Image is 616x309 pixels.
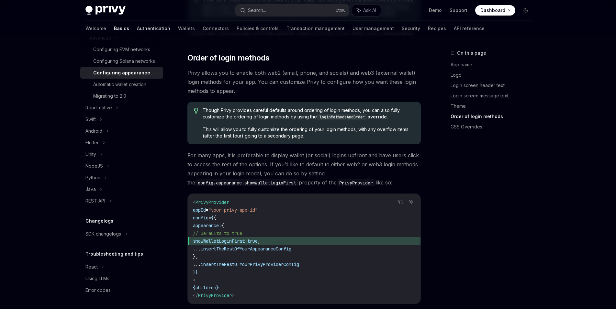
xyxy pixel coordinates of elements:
[198,292,232,298] span: PrivyProvider
[286,21,345,36] a: Transaction management
[203,107,414,120] span: Though Privy provides careful defaults around ordering of login methods, you can also fully custo...
[451,101,536,111] a: Theme
[214,215,216,221] span: {
[221,223,224,228] span: {
[353,21,394,36] a: User management
[211,215,214,221] span: {
[201,261,299,267] span: insertTheRestOfYourPrivyProviderConfig
[475,5,515,16] a: Dashboard
[85,127,102,135] div: Android
[93,92,126,100] div: Migrating to 2.0
[248,6,266,14] div: Search...
[196,285,216,291] span: children
[80,284,163,296] a: Error codes
[85,250,143,258] h5: Troubleshooting and tips
[93,81,146,88] div: Automatic wallet creation
[195,179,299,186] code: config.appearance.showWalletLoginFirst
[85,286,111,294] div: Error codes
[137,21,170,36] a: Authentication
[521,5,531,16] button: Toggle dark mode
[80,67,163,79] a: Configuring appearance
[85,6,126,15] img: dark logo
[193,215,208,221] span: config
[193,207,206,213] span: appId
[85,139,99,147] div: Flutter
[193,261,201,267] span: ...
[407,198,415,206] button: Ask AI
[187,68,421,95] span: Privy allows you to enable both web2 (email, phone, and socials) and web3 (external wallet) login...
[85,197,105,205] div: REST API
[85,275,109,282] div: Using LLMs
[85,116,96,123] div: Swift
[85,185,96,193] div: Java
[93,46,150,53] div: Configuring EVM networks
[451,91,536,101] a: Login screen message text
[85,230,121,238] div: SDK changelogs
[236,5,349,16] button: Search...CtrlK
[352,5,381,16] button: Ask AI
[247,238,258,244] span: true
[201,246,291,252] span: insertTheRestOfYourAppearanceConfig
[196,269,198,275] span: }
[85,174,100,182] div: Python
[337,179,375,186] code: PrivyProvider
[317,114,387,119] a: loginMethodsAndOrderoverride
[480,7,505,14] span: Dashboard
[80,55,163,67] a: Configuring Solana networks
[187,53,270,63] span: Order of login methods
[258,238,260,244] span: ,
[193,246,201,252] span: ...
[93,69,150,77] div: Configuring appearance
[80,90,163,102] a: Migrating to 2.0
[85,21,106,36] a: Welcome
[85,150,96,158] div: Unity
[80,44,163,55] a: Configuring EVM networks
[114,21,129,36] a: Basics
[85,104,112,112] div: React native
[193,199,196,205] span: <
[203,21,229,36] a: Connectors
[451,70,536,80] a: Logo
[457,49,486,57] span: On this page
[232,292,234,298] span: >
[216,285,219,291] span: }
[193,254,198,259] span: },
[193,238,247,244] span: showWalletLoginFirst:
[208,207,258,213] span: "your-privy-app-id"
[451,111,536,122] a: Order of login methods
[85,217,113,225] h5: Changelogs
[451,80,536,91] a: Login screen header text
[193,285,196,291] span: {
[80,273,163,284] a: Using LLMs
[450,7,467,14] a: Support
[93,57,155,65] div: Configuring Solana networks
[187,151,421,187] span: For many apps, it is preferable to display wallet (or social) logins upfront and have users click...
[402,21,420,36] a: Security
[428,21,446,36] a: Recipes
[454,21,485,36] a: API reference
[85,162,103,170] div: NodeJS
[317,114,367,120] code: loginMethodsAndOrder
[451,122,536,132] a: CSS Overrides
[208,215,211,221] span: =
[178,21,195,36] a: Wallets
[397,198,405,206] button: Copy the contents from the code block
[194,108,198,114] svg: Tip
[203,126,414,139] span: This will allow you to fully customize the ordering of your login methods, with any overflow item...
[85,263,98,271] div: React
[193,230,242,236] span: // Defaults to true
[237,21,279,36] a: Policies & controls
[80,79,163,90] a: Automatic wallet creation
[363,7,376,14] span: Ask AI
[193,277,196,283] span: >
[206,207,208,213] span: =
[193,223,221,228] span: appearance:
[196,199,229,205] span: PrivyProvider
[193,292,198,298] span: </
[429,7,442,14] a: Demo
[451,60,536,70] a: App name
[193,269,196,275] span: }
[335,8,345,13] span: Ctrl K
